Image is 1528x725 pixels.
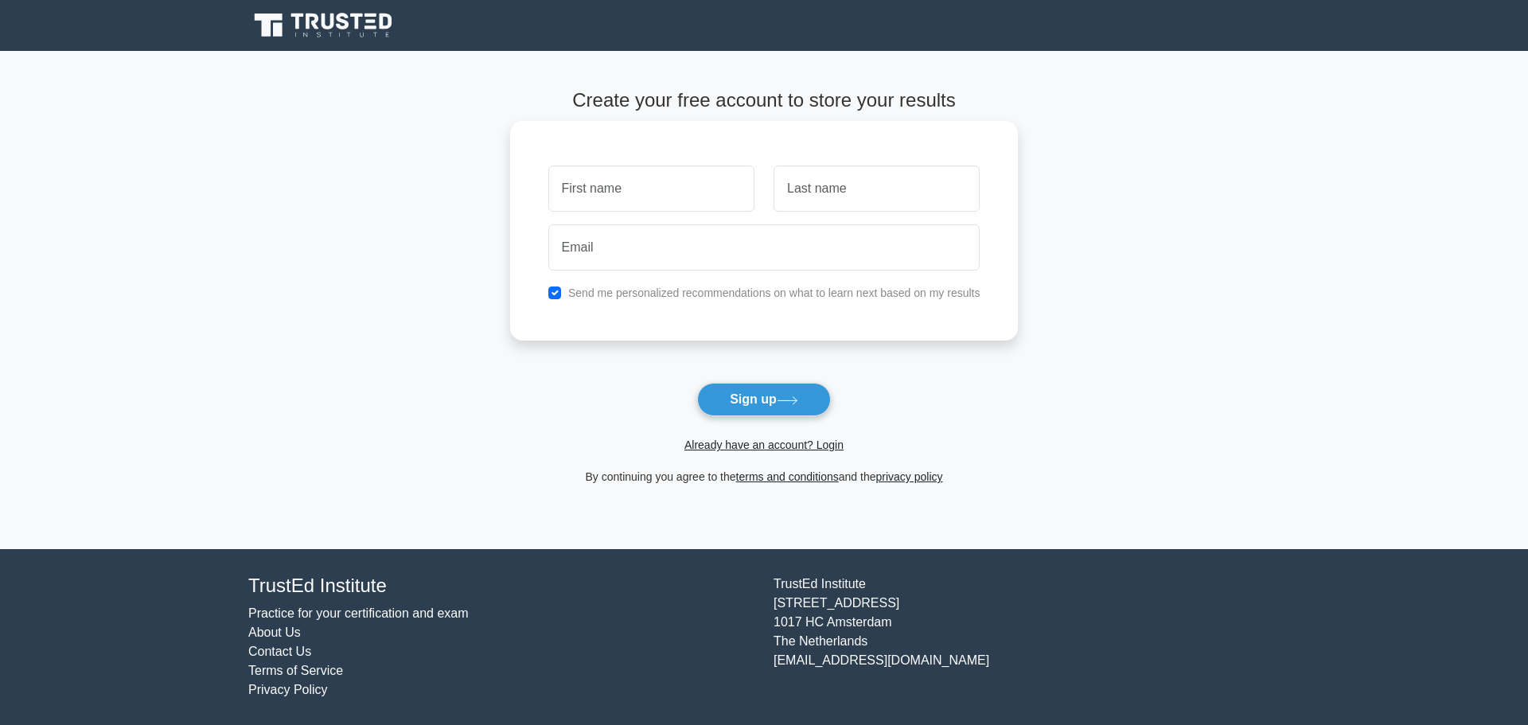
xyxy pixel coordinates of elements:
[684,439,844,451] a: Already have an account? Login
[548,224,980,271] input: Email
[248,626,301,639] a: About Us
[774,166,980,212] input: Last name
[876,470,943,483] a: privacy policy
[248,683,328,696] a: Privacy Policy
[697,383,831,416] button: Sign up
[764,575,1289,700] div: TrustEd Institute [STREET_ADDRESS] 1017 HC Amsterdam The Netherlands [EMAIL_ADDRESS][DOMAIN_NAME]
[510,89,1019,112] h4: Create your free account to store your results
[736,470,839,483] a: terms and conditions
[568,286,980,299] label: Send me personalized recommendations on what to learn next based on my results
[248,645,311,658] a: Contact Us
[248,606,469,620] a: Practice for your certification and exam
[501,467,1028,486] div: By continuing you agree to the and the
[248,575,754,598] h4: TrustEd Institute
[248,664,343,677] a: Terms of Service
[548,166,754,212] input: First name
